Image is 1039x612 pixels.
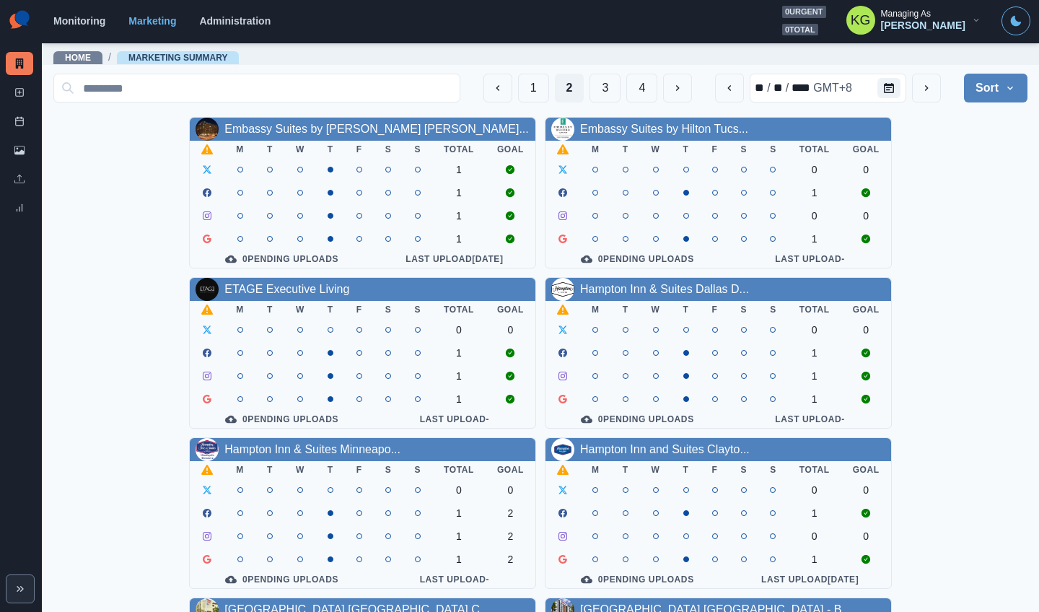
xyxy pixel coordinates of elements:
[224,301,255,318] th: M
[385,574,524,585] div: Last Upload -
[835,6,993,35] button: Managing As[PERSON_NAME]
[518,74,549,102] button: Page 1
[580,301,611,318] th: M
[201,253,362,265] div: 0 Pending Uploads
[640,301,672,318] th: W
[444,210,474,222] div: 1
[374,461,403,478] th: S
[483,74,512,102] button: Previous
[345,141,374,158] th: F
[196,438,219,461] img: 1589930544578853
[108,50,111,65] span: /
[444,393,474,405] div: 1
[589,74,621,102] button: Page 3
[6,81,33,104] a: New Post
[881,9,931,19] div: Managing As
[741,414,880,425] div: Last Upload -
[374,141,403,158] th: S
[65,53,91,63] a: Home
[444,370,474,382] div: 1
[557,574,718,585] div: 0 Pending Uploads
[782,24,818,36] span: 0 total
[788,301,841,318] th: Total
[853,210,880,222] div: 0
[497,554,524,565] div: 2
[316,141,345,158] th: T
[580,461,611,478] th: M
[557,253,718,265] div: 0 Pending Uploads
[6,110,33,133] a: Post Schedule
[255,141,284,158] th: T
[497,507,524,519] div: 2
[284,461,316,478] th: W
[741,253,880,265] div: Last Upload -
[580,443,750,455] a: Hampton Inn and Suites Clayto...
[316,301,345,318] th: T
[444,233,474,245] div: 1
[799,187,830,198] div: 1
[912,74,941,102] button: next
[626,74,657,102] button: Page 4
[758,301,788,318] th: S
[403,461,432,478] th: S
[580,141,611,158] th: M
[701,461,729,478] th: F
[799,554,830,565] div: 1
[6,167,33,191] a: Uploads
[201,414,362,425] div: 0 Pending Uploads
[799,233,830,245] div: 1
[790,79,812,97] div: year
[715,74,744,102] button: previous
[224,123,528,135] a: Embassy Suites by [PERSON_NAME] [PERSON_NAME]...
[580,283,749,295] a: Hampton Inn & Suites Dallas D...
[551,278,574,301] img: 1585604815034539
[128,15,176,27] a: Marketing
[812,79,854,97] div: time zone
[853,530,880,542] div: 0
[486,461,535,478] th: Goal
[799,347,830,359] div: 1
[853,484,880,496] div: 0
[841,461,891,478] th: Goal
[753,79,766,97] div: month
[432,301,486,318] th: Total
[316,461,345,478] th: T
[799,370,830,382] div: 1
[403,301,432,318] th: S
[224,461,255,478] th: M
[6,52,33,75] a: Marketing Summary
[753,79,854,97] div: Date
[444,164,474,175] div: 1
[758,141,788,158] th: S
[611,461,640,478] th: T
[6,574,35,603] button: Expand
[196,118,219,141] img: 112816430171362
[784,79,790,97] div: /
[432,141,486,158] th: Total
[6,196,33,219] a: Review Summary
[1001,6,1030,35] button: Toggle Mode
[799,484,830,496] div: 0
[853,164,880,175] div: 0
[196,278,219,301] img: 104071025168893
[284,141,316,158] th: W
[611,301,640,318] th: T
[486,141,535,158] th: Goal
[444,530,474,542] div: 1
[799,507,830,519] div: 1
[758,461,788,478] th: S
[345,301,374,318] th: F
[851,3,871,38] div: Katrina Gallardo
[841,141,891,158] th: Goal
[701,301,729,318] th: F
[741,574,880,585] div: Last Upload [DATE]
[374,301,403,318] th: S
[799,324,830,336] div: 0
[640,461,672,478] th: W
[497,530,524,542] div: 2
[6,139,33,162] a: Media Library
[881,19,965,32] div: [PERSON_NAME]
[444,554,474,565] div: 1
[772,79,784,97] div: day
[672,461,701,478] th: T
